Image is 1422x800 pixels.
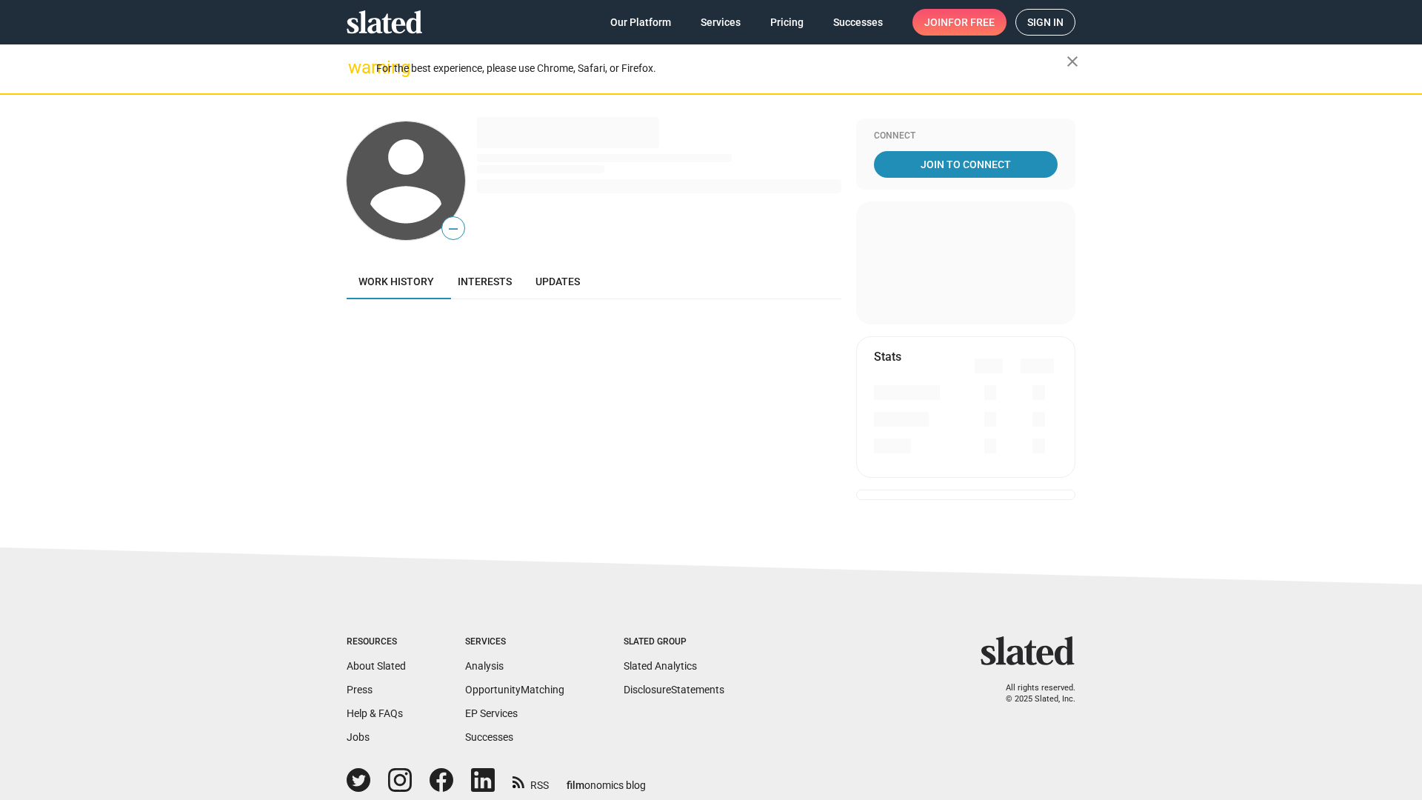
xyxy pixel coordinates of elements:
a: Updates [524,264,592,299]
a: Slated Analytics [624,660,697,672]
span: film [567,779,584,791]
a: Join To Connect [874,151,1058,178]
mat-card-title: Stats [874,349,901,364]
a: Jobs [347,731,370,743]
div: For the best experience, please use Chrome, Safari, or Firefox. [376,59,1066,79]
a: filmonomics blog [567,767,646,793]
div: Resources [347,636,406,648]
a: Pricing [758,9,815,36]
span: Interests [458,276,512,287]
span: Join [924,9,995,36]
div: Services [465,636,564,648]
a: Sign in [1015,9,1075,36]
span: Pricing [770,9,804,36]
a: OpportunityMatching [465,684,564,696]
a: Help & FAQs [347,707,403,719]
a: Our Platform [598,9,683,36]
a: About Slated [347,660,406,672]
span: Services [701,9,741,36]
mat-icon: close [1064,53,1081,70]
a: Joinfor free [912,9,1007,36]
span: Updates [535,276,580,287]
a: Successes [821,9,895,36]
span: for free [948,9,995,36]
span: Work history [358,276,434,287]
span: Successes [833,9,883,36]
p: All rights reserved. © 2025 Slated, Inc. [990,683,1075,704]
a: Press [347,684,373,696]
div: Connect [874,130,1058,142]
span: — [442,219,464,239]
span: Sign in [1027,10,1064,35]
a: DisclosureStatements [624,684,724,696]
span: Our Platform [610,9,671,36]
a: RSS [513,770,549,793]
a: Analysis [465,660,504,672]
a: Services [689,9,752,36]
a: Interests [446,264,524,299]
a: Successes [465,731,513,743]
span: Join To Connect [877,151,1055,178]
a: EP Services [465,707,518,719]
mat-icon: warning [348,59,366,76]
div: Slated Group [624,636,724,648]
a: Work history [347,264,446,299]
